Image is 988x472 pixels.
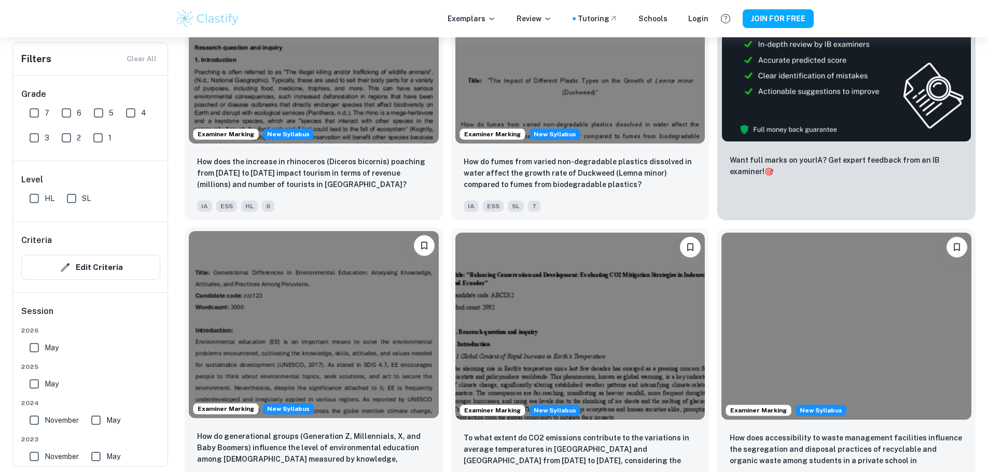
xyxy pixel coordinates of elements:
span: Examiner Marking [726,406,791,415]
span: May [45,378,59,390]
img: ESS IA example thumbnail: To what extent do CO2 emissions contribu [455,233,705,420]
span: 6 [262,201,274,212]
span: 🎯 [764,167,773,176]
div: Starting from the May 2026 session, the ESS IA requirements have changed. We created this exempla... [530,128,580,140]
span: 5 [109,107,114,119]
span: May [106,451,120,462]
span: ESS [483,201,504,212]
span: November [45,414,79,426]
span: SL [82,193,91,204]
span: New Syllabus [796,405,846,416]
span: IA [464,201,479,212]
span: 2 [77,132,81,144]
button: Please log in to bookmark exemplars [680,237,701,258]
span: 2026 [21,326,160,335]
span: HL [241,201,258,212]
span: ESS [216,201,237,212]
span: 7 [528,201,540,212]
span: November [45,451,79,462]
a: Tutoring [578,13,618,24]
img: ESS IA example thumbnail: How does accessibility to waste manageme [721,233,971,420]
span: New Syllabus [530,405,580,416]
span: IA [197,201,212,212]
span: Examiner Marking [193,130,258,139]
span: Examiner Marking [460,130,525,139]
span: 2024 [21,398,160,408]
span: Examiner Marking [193,404,258,413]
p: To what extent do CO2 emissions contribute to the variations in average temperatures in Indonesia... [464,432,697,467]
h6: Session [21,305,160,326]
button: Edit Criteria [21,255,160,280]
button: JOIN FOR FREE [743,9,814,28]
span: New Syllabus [263,128,314,140]
span: 3 [45,132,49,144]
span: New Syllabus [263,403,314,414]
img: Clastify logo [175,8,241,29]
img: ESS IA example thumbnail: How do generational groups (Generation Z [189,231,439,418]
span: 2025 [21,362,160,371]
span: New Syllabus [530,128,580,140]
h6: Level [21,174,160,186]
p: How do fumes from varied non-degradable plastics dissolved in water affect the growth rate of Duc... [464,156,697,190]
h6: Criteria [21,234,52,247]
button: Please log in to bookmark exemplars [947,237,967,258]
p: How do generational groups (Generation Z, Millennials, X, and Baby Boomers) influence the level o... [197,431,430,466]
p: How does accessibility to waste management facilities influence the segregation and disposal prac... [730,432,963,467]
span: 6 [77,107,81,119]
button: Please log in to bookmark exemplars [414,235,435,256]
span: Examiner Marking [460,406,525,415]
a: Login [688,13,708,24]
h6: Grade [21,88,160,101]
span: 7 [45,107,49,119]
button: Help and Feedback [717,10,734,27]
h6: Filters [21,52,51,66]
span: 4 [141,107,146,119]
p: Want full marks on your IA ? Get expert feedback from an IB examiner! [730,154,963,177]
div: Starting from the May 2026 session, the ESS IA requirements have changed. We created this exempla... [263,403,314,414]
span: May [106,414,120,426]
p: Review [517,13,552,24]
a: Schools [638,13,667,24]
span: HL [45,193,54,204]
span: May [45,342,59,353]
div: Starting from the May 2026 session, the ESS IA requirements have changed. We created this exempla... [263,128,314,140]
span: SL [508,201,524,212]
div: Starting from the May 2026 session, the ESS IA requirements have changed. We created this exempla... [796,405,846,416]
span: 2023 [21,435,160,444]
p: Exemplars [448,13,496,24]
div: Starting from the May 2026 session, the ESS IA requirements have changed. We created this exempla... [530,405,580,416]
span: 1 [108,132,112,144]
p: How does the increase in rhinoceros (Diceros bicornis) poaching from 2011 to 2021 impact tourism ... [197,156,430,190]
